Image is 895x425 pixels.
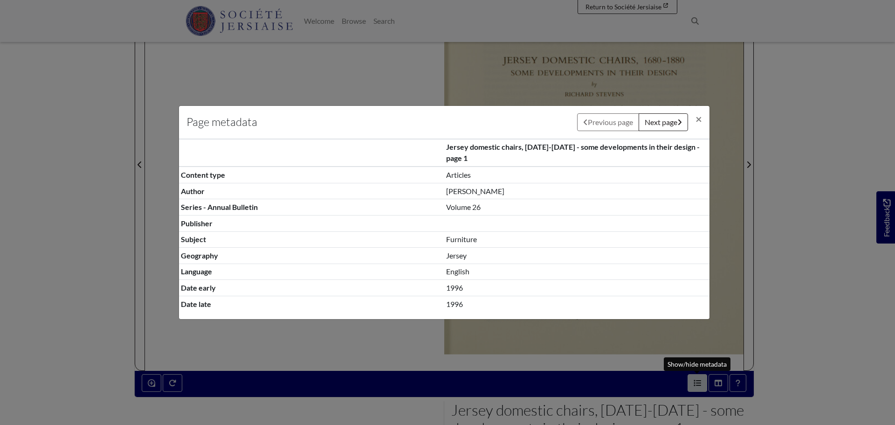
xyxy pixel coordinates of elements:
th: Date early [179,280,444,296]
th: Language [179,264,444,280]
td: Furniture [444,231,709,248]
th: Publisher [179,215,444,231]
td: Articles [444,167,709,183]
th: Geography [179,248,444,264]
th: Author [179,183,444,199]
span: × [695,112,702,125]
div: Show/hide metadata [664,357,730,371]
button: Close [688,106,709,132]
button: Next page [639,113,688,131]
button: Previous page [577,113,639,131]
th: Content type [179,167,444,183]
th: Series - Annual Bulletin [179,199,444,216]
td: Volume 26 [444,199,709,216]
th: Subject [179,231,444,248]
td: 1996 [444,280,709,296]
td: [PERSON_NAME] [444,183,709,199]
td: 1996 [444,296,709,312]
h4: Page metadata [186,113,257,130]
th: Date late [179,296,444,312]
td: English [444,264,709,280]
td: Jersey [444,248,709,264]
th: Jersey domestic chairs, [DATE]-[DATE] - some developments in their design - page 1 [444,139,709,167]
